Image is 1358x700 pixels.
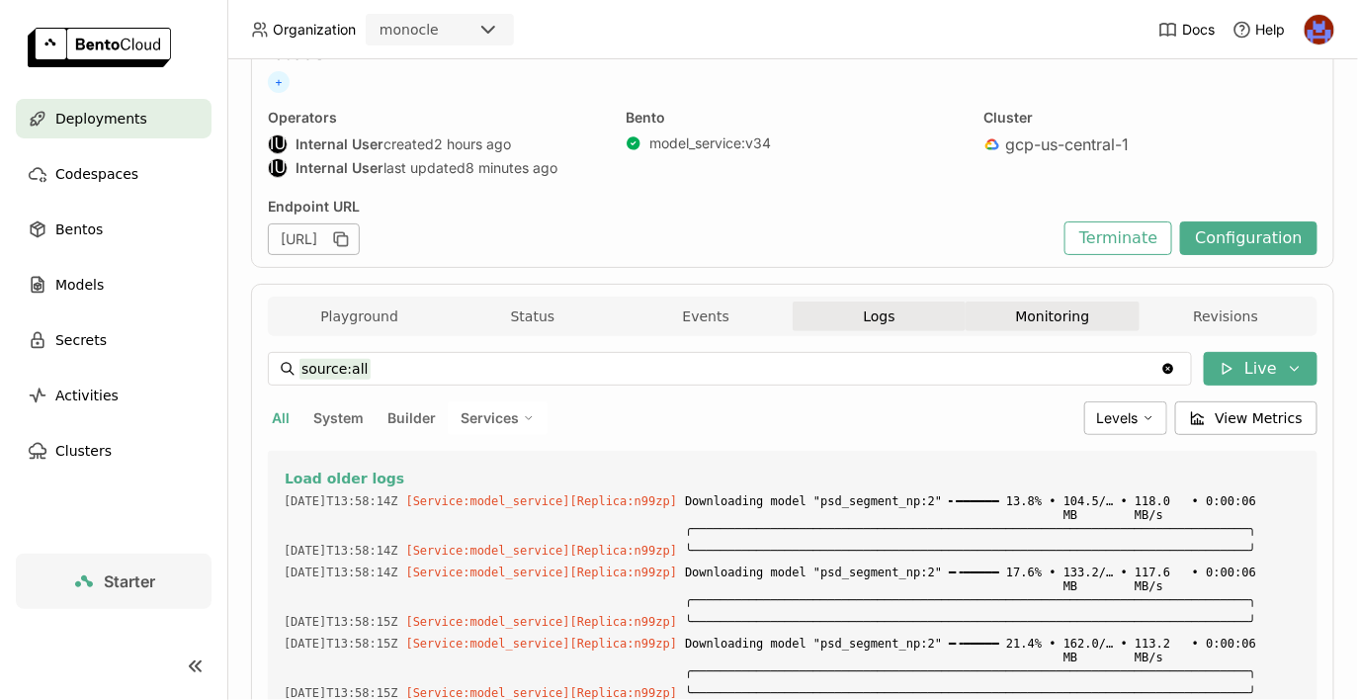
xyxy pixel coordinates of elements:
[966,302,1139,331] button: Monitoring
[685,611,1302,633] span: ╰──────────────────────────────────────────────────────────────────────────────╯
[268,405,294,431] button: All
[309,405,368,431] button: System
[570,544,677,558] span: [Replica:n99zp]
[570,637,677,651] span: [Replica:n99zp]
[269,135,287,153] div: IU
[268,134,602,154] div: created
[268,198,1055,216] div: Endpoint URL
[685,490,1302,540] span: Downloading model "psd_segment_np:2" ╸━━━━━━ 13.8% • 104.5/… • 118.0 • 0:00:06 MB MB/s ╭─────────...
[55,328,107,352] span: Secrets
[268,71,290,93] span: +
[1097,409,1139,427] span: Levels
[1216,408,1304,428] span: View Metrics
[406,637,570,651] span: [Service:model_service]
[16,265,212,305] a: Models
[284,611,398,633] span: 2025-08-10T13:58:15.004Z
[1182,21,1215,39] span: Docs
[284,633,398,655] span: 2025-08-10T13:58:15.004Z
[685,633,1302,682] span: Downloading model "psd_segment_np:2" ━╺━━━━━ 21.4% • 162.0/… • 113.2 • 0:00:06 MB MB/s ╭─────────...
[16,99,212,138] a: Deployments
[16,554,212,609] a: Starter
[1305,15,1334,44] img: Noa Tavron
[1175,401,1318,435] button: View Metrics
[461,409,519,427] span: Services
[380,20,439,40] div: monocle
[55,439,112,463] span: Clusters
[1232,20,1286,40] div: Help
[434,135,511,153] span: 2 hours ago
[446,302,619,331] button: Status
[273,21,356,39] span: Organization
[16,154,212,194] a: Codespaces
[383,405,440,431] button: Builder
[16,431,212,471] a: Clusters
[649,134,771,152] a: model_service:v34
[1180,221,1317,255] button: Configuration
[620,302,793,331] button: Events
[406,544,570,558] span: [Service:model_service]
[55,107,147,131] span: Deployments
[1160,361,1176,377] svg: Clear value
[296,159,383,177] strong: Internal User
[626,109,960,127] div: Bento
[466,159,557,177] span: 8 minutes ago
[441,21,443,41] input: Selected monocle.
[1140,302,1313,331] button: Revisions
[284,490,398,512] span: 2025-08-10T13:58:14.497Z
[1256,21,1286,39] span: Help
[55,273,104,297] span: Models
[685,540,1302,562] span: ╰──────────────────────────────────────────────────────────────────────────────╯
[28,28,171,67] img: logo
[284,540,398,562] span: 2025-08-10T13:58:14.751Z
[268,158,602,178] div: last updated
[570,494,677,508] span: [Replica:n99zp]
[983,109,1317,127] div: Cluster
[55,218,103,241] span: Bentos
[1005,134,1129,154] span: gcp-us-central-1
[269,159,287,177] div: IU
[570,686,677,700] span: [Replica:n99zp]
[685,562,1302,611] span: Downloading model "psd_segment_np:2" ━╺━━━━━ 17.6% • 133.2/… • 117.6 • 0:00:06 MB MB/s ╭─────────...
[570,615,677,629] span: [Replica:n99zp]
[570,566,677,579] span: [Replica:n99zp]
[1084,401,1167,435] div: Levels
[299,353,1160,385] input: Search
[16,320,212,360] a: Secrets
[406,494,570,508] span: [Service:model_service]
[793,302,966,331] button: Logs
[273,302,446,331] button: Playground
[55,384,119,407] span: Activities
[284,562,398,583] span: 2025-08-10T13:58:14.751Z
[284,467,1302,490] button: Load older logs
[1158,20,1215,40] a: Docs
[296,135,383,153] strong: Internal User
[406,686,570,700] span: [Service:model_service]
[1204,352,1317,386] button: Live
[1064,221,1172,255] button: Terminate
[285,470,404,487] span: Load older logs
[268,109,602,127] div: Operators
[268,134,288,154] div: Internal User
[16,210,212,249] a: Bentos
[406,566,570,579] span: [Service:model_service]
[268,223,360,255] div: [URL]
[448,401,548,435] div: Services
[104,571,155,591] span: Starter
[55,162,138,186] span: Codespaces
[406,615,570,629] span: [Service:model_service]
[16,376,212,415] a: Activities
[268,158,288,178] div: Internal User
